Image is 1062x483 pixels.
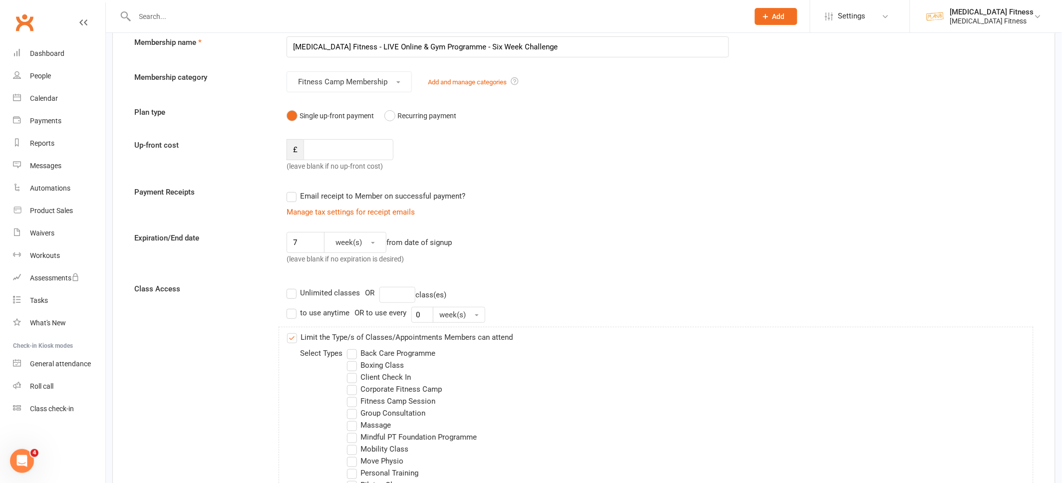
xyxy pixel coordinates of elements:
[13,267,105,289] a: Assessments
[347,395,435,407] label: Fitness Camp Session
[13,155,105,177] a: Messages
[13,110,105,132] a: Payments
[379,287,446,303] div: class(es)
[10,449,34,473] iframe: Intercom live chat
[347,359,404,371] label: Boxing Class
[132,9,742,23] input: Search...
[336,238,362,247] span: week(s)
[287,71,412,92] button: Fitness Camp Membership
[384,106,456,125] button: Recurring payment
[30,319,66,327] div: What's New
[287,106,374,125] button: Single up-front payment
[772,12,785,20] span: Add
[127,232,279,244] label: Expiration/End date
[30,49,64,57] div: Dashboard
[950,16,1034,25] div: [MEDICAL_DATA] Fitness
[13,65,105,87] a: People
[13,42,105,65] a: Dashboard
[755,8,797,25] button: Add
[13,200,105,222] a: Product Sales
[30,139,54,147] div: Reports
[13,177,105,200] a: Automations
[30,207,73,215] div: Product Sales
[347,347,435,359] label: Back Care Programme
[30,296,48,304] div: Tasks
[428,78,507,86] a: Add and manage categories
[127,283,279,295] label: Class Access
[127,186,279,198] label: Payment Receipts
[30,94,58,102] div: Calendar
[30,117,61,125] div: Payments
[30,382,53,390] div: Roll call
[127,139,279,151] label: Up-front cost
[13,289,105,312] a: Tasks
[347,443,408,455] label: Mobility Class
[365,287,374,299] div: OR
[287,190,465,202] label: Email receipt to Member on successful payment?
[287,331,513,343] label: Limit the Type/s of Classes/Appointments Members can attend
[347,383,442,395] label: Corporate Fitness Camp
[30,360,91,368] div: General attendance
[13,353,105,375] a: General attendance kiosk mode
[347,455,403,467] label: Move Physio
[30,229,54,237] div: Waivers
[287,255,404,263] span: (leave blank if no expiration is desired)
[925,6,945,26] img: thumb_image1569280052.png
[347,371,411,383] label: Client Check In
[354,307,406,319] div: OR to use every
[127,36,279,48] label: Membership name
[12,10,37,35] a: Clubworx
[347,467,418,479] label: Personal Training
[13,312,105,334] a: What's New
[30,72,51,80] div: People
[950,7,1034,16] div: [MEDICAL_DATA] Fitness
[30,184,70,192] div: Automations
[127,106,279,118] label: Plan type
[300,347,360,359] div: Select Types
[347,431,477,443] label: Mindful PT Foundation Programme
[287,162,383,170] span: (leave blank if no up-front cost)
[838,5,866,27] span: Settings
[30,162,61,170] div: Messages
[30,405,74,413] div: Class check-in
[287,208,415,217] a: Manage tax settings for receipt emails
[287,139,304,160] span: £
[324,232,386,253] button: week(s)
[347,407,425,419] label: Group Consultation
[386,237,452,248] div: from date of signup
[347,419,391,431] label: Massage
[127,71,279,83] label: Membership category
[439,310,466,319] span: week(s)
[300,287,360,297] div: Unlimited classes
[13,244,105,267] a: Workouts
[300,307,350,317] div: to use anytime
[30,251,60,259] div: Workouts
[13,132,105,155] a: Reports
[13,87,105,110] a: Calendar
[13,398,105,420] a: Class kiosk mode
[287,36,729,57] input: Enter membership name
[13,375,105,398] a: Roll call
[433,307,485,323] button: week(s)
[30,274,79,282] div: Assessments
[30,449,38,457] span: 4
[13,222,105,244] a: Waivers
[298,77,387,86] span: Fitness Camp Membership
